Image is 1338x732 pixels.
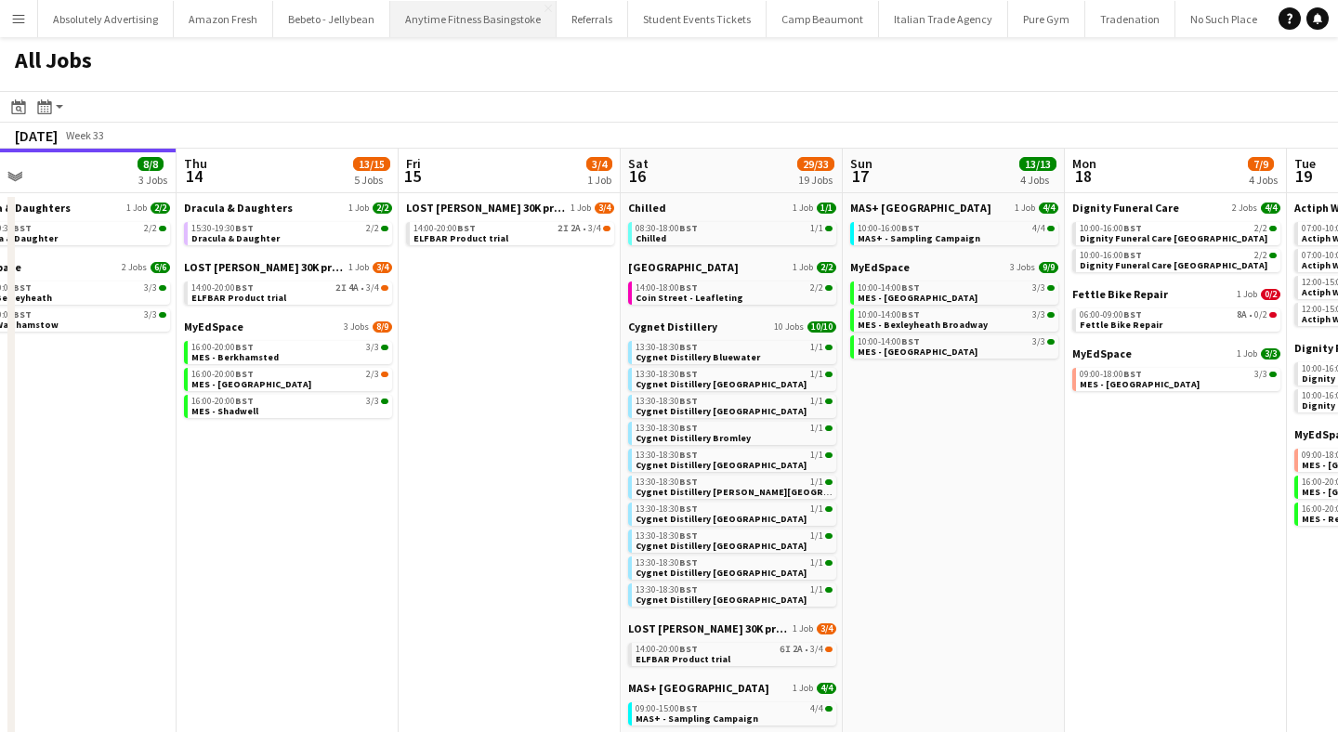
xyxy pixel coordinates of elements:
span: 4A [348,283,359,293]
a: Dracula & Daughters1 Job2/2 [184,201,392,215]
span: MES - Shadwell [191,405,258,417]
span: 2/2 [159,226,166,231]
a: 10:00-16:00BST2/2Dignity Funeral Care [GEOGRAPHIC_DATA] [1080,249,1277,270]
div: LOST [PERSON_NAME] 30K product trial1 Job3/414:00-20:00BST2I2A•3/4ELFBAR Product trial [406,201,614,249]
span: 2/2 [144,224,157,233]
a: MyEdSpace3 Jobs9/9 [850,260,1058,274]
button: Pure Gym [1008,1,1085,37]
a: 10:00-14:00BST3/3MES - [GEOGRAPHIC_DATA] [858,281,1055,303]
span: 13:30-18:30 [636,397,698,406]
span: 14:00-20:00 [636,645,698,654]
span: 1 Job [126,203,147,214]
a: 13:30-18:30BST1/1Cygnet Distillery Bromley [636,422,833,443]
span: BST [1123,308,1142,320]
a: 16:00-20:00BST3/3MES - Shadwell [191,395,388,416]
div: Chilled1 Job1/108:30-18:00BST1/1Chilled [628,201,836,260]
span: 2/2 [1254,224,1267,233]
span: Thu [184,155,207,172]
a: 16:00-20:00BST3/3MES - Berkhamsted [191,341,388,362]
span: MAS+ - Sampling Campaign [636,712,758,725]
span: BST [679,449,698,461]
span: BST [1123,249,1142,261]
span: BST [679,341,698,353]
span: 14 [181,165,207,187]
span: Dracula & Daughters [184,201,293,215]
span: 2 Jobs [122,262,147,273]
span: Dracula & Daughter [191,232,280,244]
span: Cygnet Distillery Culverhouse Cross [636,486,881,498]
span: Week 33 [61,128,108,142]
a: 13:30-18:30BST1/1Cygnet Distillery [GEOGRAPHIC_DATA] [636,529,833,551]
span: 1 Job [793,203,813,214]
span: 2/2 [373,203,392,214]
span: BST [235,395,254,407]
span: Fettle Bike Repair [1080,319,1162,331]
span: Cygnet Distillery Bluewater [636,351,760,363]
span: 3/3 [1032,283,1045,293]
span: MES - Berkhamsted [191,351,279,363]
a: LOST [PERSON_NAME] 30K product trial1 Job3/4 [628,621,836,635]
span: 13/13 [1019,157,1056,171]
a: Chilled1 Job1/1 [628,201,836,215]
span: BST [1123,222,1142,234]
span: MAS+ UK [628,681,769,695]
span: ELFBAR Product trial [413,232,508,244]
span: 1/1 [810,451,823,460]
span: Dignity Funeral Care Southampton [1080,259,1267,271]
a: 09:00-18:00BST3/3MES - [GEOGRAPHIC_DATA] [1080,368,1277,389]
a: 13:30-18:30BST1/1Cygnet Distillery [GEOGRAPHIC_DATA] [636,368,833,389]
span: 3 Jobs [344,321,369,333]
span: 6/6 [151,262,170,273]
div: • [636,645,833,654]
span: Fri [406,155,421,172]
span: 16 [625,165,649,187]
span: MES - Bexleyheath Broadway [858,319,988,331]
a: 16:00-20:00BST2/3MES - [GEOGRAPHIC_DATA] [191,368,388,389]
span: ELFBAR Product trial [636,653,730,665]
a: 13:30-18:30BST1/1Cygnet Distillery [GEOGRAPHIC_DATA] [636,583,833,605]
span: 1/1 [810,424,823,433]
span: 1/1 [810,504,823,514]
a: 10:00-14:00BST3/3MES - Bexleyheath Broadway [858,308,1055,330]
button: Tradenation [1085,1,1175,37]
button: Amazon Fresh [174,1,273,37]
span: MAS+ - Sampling Campaign [858,232,980,244]
button: Bebeto - Jellybean [273,1,390,37]
div: • [191,283,388,293]
span: 10:00-16:00 [1080,224,1142,233]
span: 1/1 [817,203,836,214]
span: BST [679,422,698,434]
span: 1 Job [1237,289,1257,300]
div: Dignity Funeral Care2 Jobs4/410:00-16:00BST2/2Dignity Funeral Care [GEOGRAPHIC_DATA]10:00-16:00BS... [1072,201,1280,287]
div: LOST [PERSON_NAME] 30K product trial1 Job3/414:00-20:00BST6I2A•3/4ELFBAR Product trial [628,621,836,681]
span: 6I [780,645,791,654]
span: 1 Job [793,683,813,694]
span: 2/2 [151,203,170,214]
span: BST [457,222,476,234]
span: 14:00-18:00 [636,283,698,293]
span: 1/1 [810,397,823,406]
span: BST [901,281,920,294]
span: MyEdSpace [850,260,910,274]
div: 3 Jobs [138,173,167,187]
div: Fettle Bike Repair1 Job0/206:00-09:00BST8A•0/2Fettle Bike Repair [1072,287,1280,346]
span: BST [679,476,698,488]
span: BST [679,503,698,515]
span: 2A [793,645,803,654]
span: 13/15 [353,157,390,171]
span: 15:30-19:30 [191,224,254,233]
span: 15 [403,165,421,187]
span: 16:00-20:00 [191,370,254,379]
span: 1 Job [1015,203,1035,214]
span: 1/1 [825,226,833,231]
span: LOST MARY 30K product trial [628,621,789,635]
span: 2 Jobs [1232,203,1257,214]
span: 8/9 [373,321,392,333]
span: 8/8 [138,157,164,171]
div: 4 Jobs [1020,173,1056,187]
span: 2/2 [366,224,379,233]
span: MES - Leicester [191,378,311,390]
span: MES - Berkhamsted High Street [858,292,977,304]
div: 19 Jobs [798,173,833,187]
span: 4/4 [817,683,836,694]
